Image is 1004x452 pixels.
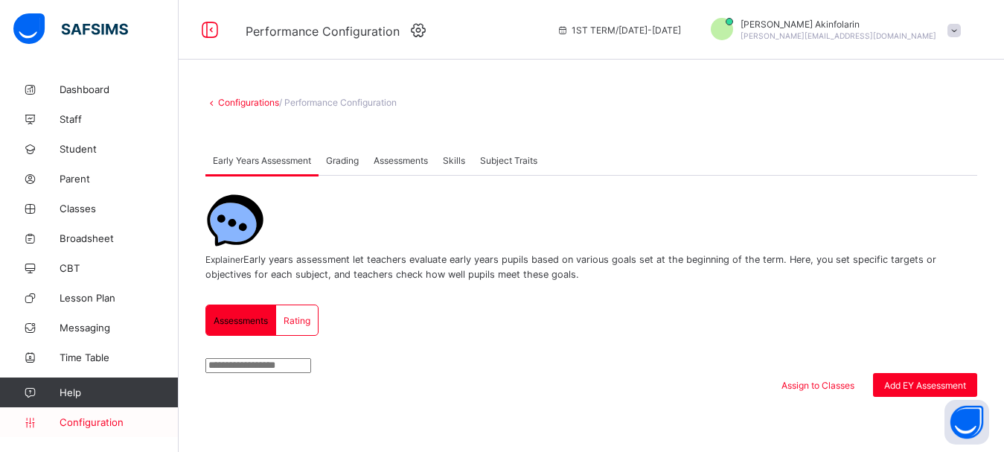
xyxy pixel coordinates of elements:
span: Performance Configuration [246,24,400,39]
span: [PERSON_NAME] Akinfolarin [741,19,936,30]
span: [PERSON_NAME][EMAIL_ADDRESS][DOMAIN_NAME] [741,31,936,40]
a: Configurations [218,97,279,108]
span: Messaging [60,322,179,334]
span: CBT [60,262,179,274]
span: Help [60,386,178,398]
span: Dashboard [60,83,179,95]
span: Rating [284,315,310,326]
span: Student [60,143,179,155]
span: Explainer [205,254,243,265]
button: Open asap [944,400,989,445]
img: Chat.054c5d80b312491b9f15f6fadeacdca6.svg [205,191,265,250]
span: Subject Traits [480,155,537,166]
div: AbiodunAkinfolarin [696,18,968,42]
span: session/term information [557,25,681,36]
span: Classes [60,203,179,214]
span: Broadsheet [60,232,179,244]
span: Grading [326,155,359,166]
span: / Performance Configuration [279,97,397,108]
span: Staff [60,113,179,125]
span: Add EY Assessment [884,380,966,391]
span: Assessments [214,315,268,326]
span: Configuration [60,416,178,428]
span: Parent [60,173,179,185]
span: Skills [443,155,465,166]
span: Early years assessment let teachers evaluate early years pupils based on various goals set at the... [205,254,936,280]
img: safsims [13,13,128,45]
span: Time Table [60,351,179,363]
span: Early Years Assessment [213,155,311,166]
span: Assign to Classes [781,380,854,391]
span: Assessments [374,155,428,166]
span: Lesson Plan [60,292,179,304]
